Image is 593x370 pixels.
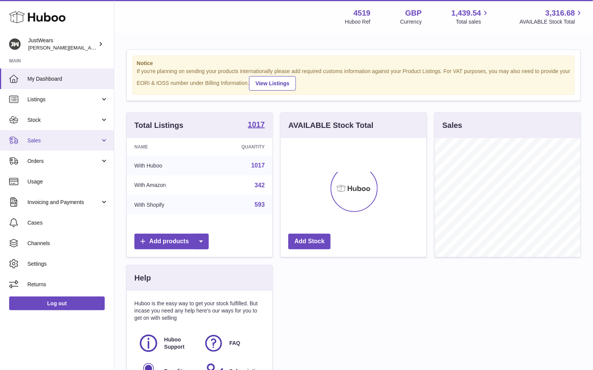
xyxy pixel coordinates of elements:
img: josh@just-wears.com [9,38,21,50]
div: Huboo Ref [345,18,371,26]
h3: AVAILABLE Stock Total [288,120,373,131]
span: Huboo Support [164,336,195,351]
span: Invoicing and Payments [27,199,100,206]
td: With Huboo [127,156,206,175]
span: 3,316.68 [545,8,575,18]
a: 342 [255,182,265,188]
th: Quantity [206,138,272,156]
h3: Sales [443,120,462,131]
a: Add products [134,234,209,249]
span: My Dashboard [27,75,108,83]
a: Add Stock [288,234,331,249]
a: Huboo Support [138,333,196,354]
a: View Listings [249,76,296,91]
span: 1,439.54 [452,8,481,18]
a: 1017 [251,162,265,169]
strong: 4519 [353,8,371,18]
td: With Shopify [127,195,206,215]
span: Orders [27,158,100,165]
td: With Amazon [127,175,206,195]
a: FAQ [203,333,261,354]
p: Huboo is the easy way to get your stock fulfilled. But incase you need any help here's our ways f... [134,300,265,322]
a: Log out [9,297,105,310]
strong: GBP [405,8,422,18]
span: Listings [27,96,100,103]
div: JustWears [28,37,97,51]
a: 1017 [248,121,265,130]
a: 3,316.68 AVAILABLE Stock Total [519,8,584,26]
th: Name [127,138,206,156]
strong: 1017 [248,121,265,128]
div: Currency [400,18,422,26]
a: 593 [255,201,265,208]
strong: Notice [137,60,571,67]
span: FAQ [229,340,240,347]
span: [PERSON_NAME][EMAIL_ADDRESS][DOMAIN_NAME] [28,45,153,51]
span: Total sales [456,18,490,26]
span: Settings [27,260,108,268]
h3: Help [134,273,151,283]
h3: Total Listings [134,120,184,131]
div: If you're planning on sending your products internationally please add required customs informati... [137,68,571,91]
a: 1,439.54 Total sales [452,8,490,26]
span: Cases [27,219,108,226]
span: AVAILABLE Stock Total [519,18,584,26]
span: Usage [27,178,108,185]
span: Returns [27,281,108,288]
span: Stock [27,116,100,124]
span: Sales [27,137,100,144]
span: Channels [27,240,108,247]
